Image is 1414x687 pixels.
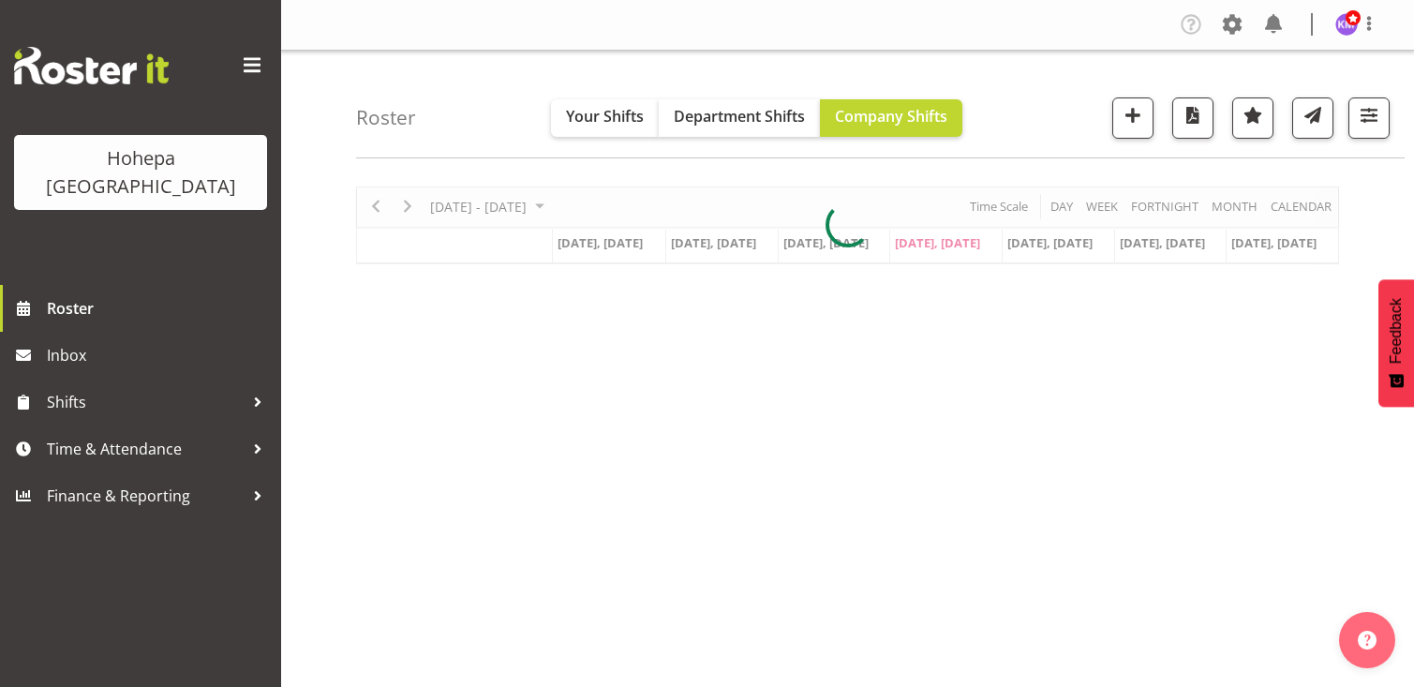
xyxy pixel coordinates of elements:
h4: Roster [356,107,416,128]
span: Your Shifts [566,106,644,127]
img: kelly-morgan6119.jpg [1335,13,1358,36]
span: Time & Attendance [47,435,244,463]
span: Department Shifts [674,106,805,127]
img: help-xxl-2.png [1358,631,1377,650]
button: Send a list of all shifts for the selected filtered period to all rostered employees. [1292,97,1333,139]
button: Add a new shift [1112,97,1154,139]
button: Filter Shifts [1348,97,1390,139]
button: Feedback - Show survey [1378,279,1414,407]
span: Roster [47,294,272,322]
img: Rosterit website logo [14,47,169,84]
span: Company Shifts [835,106,947,127]
span: Inbox [47,341,272,369]
div: Hohepa [GEOGRAPHIC_DATA] [33,144,248,201]
button: Download a PDF of the roster according to the set date range. [1172,97,1213,139]
span: Shifts [47,388,244,416]
button: Department Shifts [659,99,820,137]
button: Highlight an important date within the roster. [1232,97,1273,139]
button: Your Shifts [551,99,659,137]
span: Feedback [1388,298,1405,364]
button: Company Shifts [820,99,962,137]
span: Finance & Reporting [47,482,244,510]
